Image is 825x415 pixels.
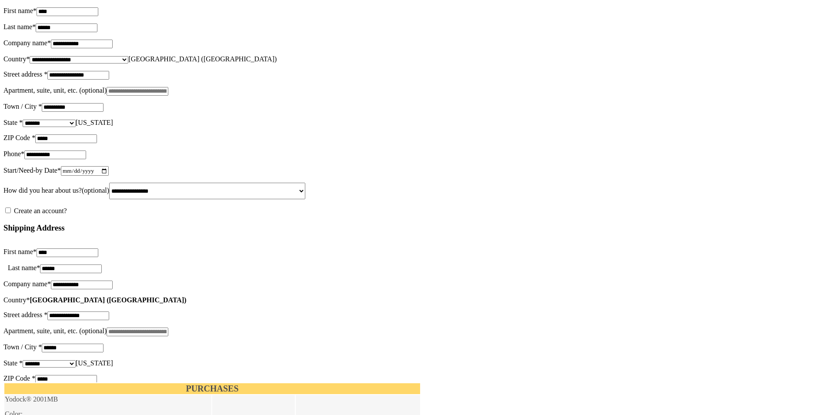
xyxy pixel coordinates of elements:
[79,87,107,94] span: (optional)
[3,150,24,157] label: Phone
[3,375,35,382] label: ZIP Code
[79,327,107,335] span: (optional)
[3,167,61,174] label: Start/Need-by Date
[8,264,40,271] label: Last name
[3,55,30,63] label: Country
[3,70,47,78] label: Street address
[3,103,42,110] label: Town / City
[82,187,109,194] span: (optional)
[3,187,109,194] label: How did you hear about us?
[76,119,113,126] span: State/Province
[128,55,277,63] span: United States (US)
[3,87,107,94] label: Apartment, suite, unit, etc.
[3,248,37,255] label: First name
[5,207,11,213] input: Create an account?
[76,359,113,367] span: Colorado
[3,39,51,47] label: Company name
[3,327,107,335] label: Apartment, suite, unit, etc.
[3,7,37,14] label: First name
[3,296,30,304] label: Country
[3,223,65,232] span: Shipping Address
[14,207,67,214] span: Create an account?
[3,134,35,141] label: ZIP Code
[3,280,51,288] label: Company name
[3,311,47,318] label: Street address
[3,343,42,351] label: Town / City
[3,119,23,126] label: State
[128,55,277,63] span: Country
[76,119,113,126] span: Texas
[76,359,113,367] span: State/Province
[3,359,23,367] label: State
[3,23,36,30] label: Last name
[30,296,186,304] strong: [GEOGRAPHIC_DATA] ([GEOGRAPHIC_DATA])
